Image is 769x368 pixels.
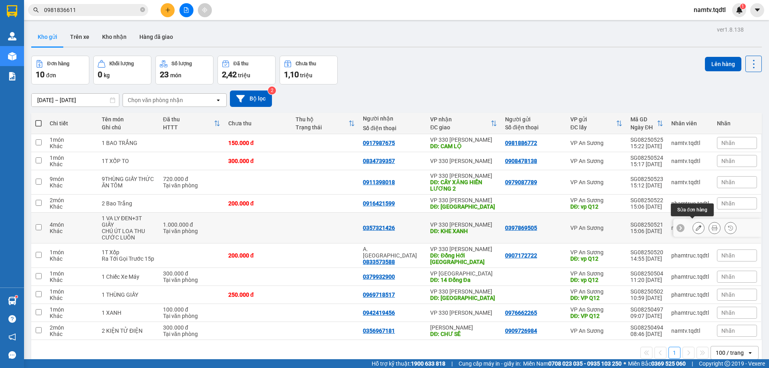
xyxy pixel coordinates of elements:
div: VP 330 [PERSON_NAME] [430,137,497,143]
div: Khác [50,161,94,167]
div: phamtruc.tqdtl [671,310,709,316]
span: Nhãn [721,252,735,259]
div: 0916421599 [363,200,395,207]
div: Khác [50,255,94,262]
div: SG08250497 [630,306,663,313]
button: Đã thu2,42 triệu [217,56,276,84]
div: namtv.tqdtl [671,328,709,334]
span: Nhãn [721,273,735,280]
th: Toggle SortBy [566,113,626,134]
div: 09:07 [DATE] [630,313,663,319]
div: Khác [50,228,94,234]
span: namtv.tqdtl [687,5,732,15]
div: 0969718517 [363,292,395,298]
span: Nhãn [721,179,735,185]
div: 720.000 đ [163,176,220,182]
div: 15:17 [DATE] [630,161,663,167]
div: 0908478138 [505,158,537,164]
div: namtv.tqdtl [671,140,709,146]
div: DĐ: Đồng Hới Quảng Bình [430,252,497,265]
div: VP An Sương [570,249,622,255]
div: Nhãn [717,120,757,127]
button: Chưa thu1,10 triệu [280,56,338,84]
button: Kho nhận [96,27,133,46]
div: Mã GD [630,116,657,123]
div: 0356967181 [363,328,395,334]
span: caret-down [754,6,761,14]
div: namtv.tqdtl [671,179,709,185]
div: 1 THÙNG GIẤY [102,292,155,298]
span: 0 [98,70,102,79]
div: 0357321426 [363,225,395,231]
div: ĐC lấy [570,124,616,131]
div: 1 món [50,249,94,255]
div: 1.000.000 đ [163,221,220,228]
span: 10 [36,70,44,79]
div: VP An Sương [570,306,622,313]
img: warehouse-icon [8,32,16,40]
sup: 2 [268,86,276,95]
img: warehouse-icon [8,52,16,60]
div: 1T Xốp [102,249,155,255]
div: VP An Sương [570,140,622,146]
span: Nhãn [721,140,735,146]
span: 0981886772 [3,24,47,33]
th: Toggle SortBy [159,113,224,134]
div: 0981886772 [505,140,537,146]
strong: 0369 525 060 [651,360,686,367]
div: Khác [50,182,94,189]
span: 0917987675 [60,23,104,32]
span: 23 [160,70,169,79]
span: copyright [725,361,730,366]
div: SG08250520 [630,249,663,255]
div: phamtruc.tqdtl [671,252,709,259]
div: SG08250523 [630,176,663,182]
div: ĐC giao [430,124,491,131]
div: Chọn văn phòng nhận [128,96,183,104]
button: file-add [179,3,193,17]
div: 15:22 [DATE] [630,143,663,149]
div: VP An Sương [570,179,622,185]
div: 0942419456 [363,310,395,316]
span: Nhãn [721,158,735,164]
div: 0979087789 [505,179,537,185]
div: Khác [50,313,94,319]
div: 0834739357 [363,158,395,164]
button: Đơn hàng10đơn [31,56,89,84]
span: CR: [2,45,14,54]
div: Sửa đơn hàng [693,222,705,234]
div: VP 330 [PERSON_NAME] [430,221,497,228]
div: VP gửi [570,116,616,123]
strong: 0708 023 035 - 0935 103 250 [548,360,622,367]
div: 15:12 [DATE] [630,182,663,189]
div: Tại văn phòng [163,331,220,337]
span: triệu [300,72,312,78]
div: DĐ: vp Q12 [570,255,622,262]
span: Lấy: [3,34,15,42]
th: Toggle SortBy [292,113,359,134]
div: Khác [50,277,94,283]
button: 1 [668,347,680,359]
span: 0 [16,45,20,54]
span: Nhãn [721,292,735,298]
span: đơn [46,72,56,78]
div: 08:46 [DATE] [630,331,663,337]
div: Thu hộ [296,116,348,123]
span: message [8,351,16,359]
div: 200.000 đ [228,200,288,207]
div: VP nhận [430,116,491,123]
div: Khác [50,143,94,149]
div: 0909726984 [505,328,537,334]
div: Khác [50,203,94,210]
div: VP 330 [PERSON_NAME] [430,246,497,252]
div: VP [GEOGRAPHIC_DATA] [430,270,497,277]
div: 1 món [50,137,94,143]
div: VP An Sương [570,270,622,277]
div: 100 / trang [716,349,744,357]
div: SG08250494 [630,324,663,331]
div: 0911398018 [363,179,395,185]
div: 0397869505 [505,225,537,231]
div: 2 Bao Trắng [102,200,155,207]
div: namtv.tqdtl [671,225,709,231]
div: DĐ: vp Q12 [570,203,622,210]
